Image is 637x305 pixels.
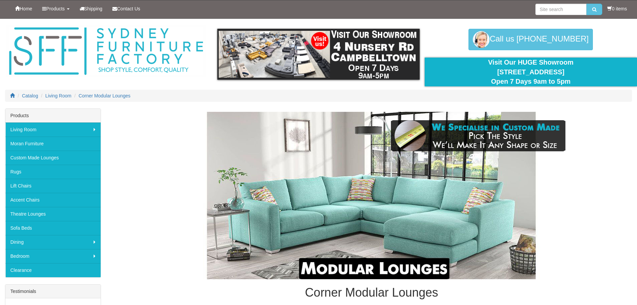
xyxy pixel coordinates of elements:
a: Accent Chairs [5,193,101,207]
a: Moran Furniture [5,137,101,151]
img: Corner Modular Lounges [171,112,572,279]
div: Products [5,109,101,123]
input: Site search [535,4,587,15]
span: Products [46,6,65,11]
a: Products [37,0,74,17]
a: Catalog [22,93,38,98]
div: Testimonials [5,285,101,298]
a: Custom Made Lounges [5,151,101,165]
a: Clearance [5,263,101,277]
a: Bedroom [5,249,101,263]
span: Contact Us [117,6,140,11]
h1: Corner Modular Lounges [111,286,632,299]
a: Living Room [45,93,72,98]
a: Sofa Beds [5,221,101,235]
a: Dining [5,235,101,249]
span: Home [20,6,32,11]
a: Theatre Lounges [5,207,101,221]
a: Corner Modular Lounges [79,93,130,98]
a: Shipping [75,0,108,17]
a: Living Room [5,123,101,137]
img: showroom.gif [217,29,420,80]
a: Lift Chairs [5,179,101,193]
span: Shipping [84,6,103,11]
a: Rugs [5,165,101,179]
a: Contact Us [107,0,145,17]
a: Home [10,0,37,17]
div: Visit Our HUGE Showroom [STREET_ADDRESS] Open 7 Days 9am to 5pm [430,58,632,86]
li: 0 items [607,5,627,12]
img: Sydney Furniture Factory [6,25,206,77]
